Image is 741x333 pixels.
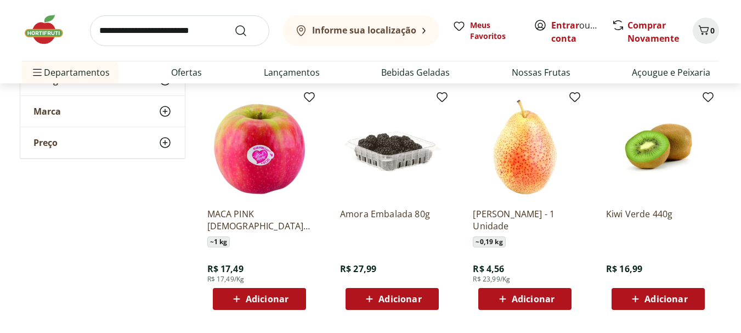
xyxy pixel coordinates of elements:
[551,19,579,31] a: Entrar
[264,66,320,79] a: Lançamentos
[207,263,244,275] span: R$ 17,49
[31,59,44,86] button: Menu
[90,15,269,46] input: search
[207,95,312,199] img: MACA PINK LADY KG
[473,95,577,199] img: Pêra Forelle - 1 Unidade
[378,295,421,303] span: Adicionar
[512,295,555,303] span: Adicionar
[606,208,710,232] a: Kiwi Verde 440g
[470,20,521,42] span: Meus Favoritos
[20,96,185,127] button: Marca
[31,59,110,86] span: Departamentos
[644,295,687,303] span: Adicionar
[213,288,306,310] button: Adicionar
[346,288,439,310] button: Adicionar
[612,288,705,310] button: Adicionar
[693,18,719,44] button: Carrinho
[473,208,577,232] a: [PERSON_NAME] - 1 Unidade
[246,295,289,303] span: Adicionar
[234,24,261,37] button: Submit Search
[33,137,58,148] span: Preço
[22,13,77,46] img: Hortifruti
[171,66,202,79] a: Ofertas
[606,95,710,199] img: Kiwi Verde 440g
[33,106,61,117] span: Marca
[207,236,230,247] span: ~ 1 kg
[710,25,715,36] span: 0
[381,66,450,79] a: Bebidas Geladas
[340,263,376,275] span: R$ 27,99
[452,20,521,42] a: Meus Favoritos
[312,24,416,36] b: Informe sua localização
[20,127,185,158] button: Preço
[551,19,600,45] span: ou
[473,275,510,284] span: R$ 23,99/Kg
[340,208,444,232] a: Amora Embalada 80g
[473,236,505,247] span: ~ 0,19 kg
[632,66,710,79] a: Açougue e Peixaria
[606,263,642,275] span: R$ 16,99
[512,66,570,79] a: Nossas Frutas
[478,288,572,310] button: Adicionar
[207,208,312,232] a: MACA PINK [DEMOGRAPHIC_DATA] KG
[340,95,444,199] img: Amora Embalada 80g
[207,275,245,284] span: R$ 17,49/Kg
[551,19,612,44] a: Criar conta
[473,263,504,275] span: R$ 4,56
[627,19,679,44] a: Comprar Novamente
[282,15,439,46] button: Informe sua localização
